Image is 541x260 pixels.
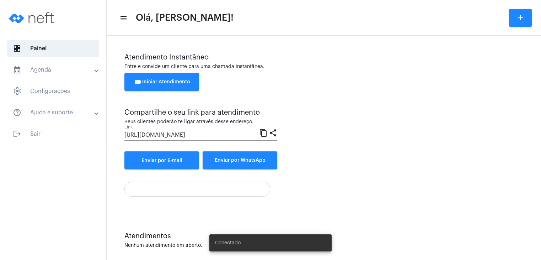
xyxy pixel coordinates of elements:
span: Olá, [PERSON_NAME]! [136,12,234,24]
a: Enviar por E-mail [124,151,199,169]
span: Enviar por E-mail [141,158,182,163]
span: Configurações [7,83,99,100]
div: Compartilhe o seu link para atendimento [124,109,277,116]
mat-icon: sidenav icon [13,66,21,74]
mat-expansion-panel-header: sidenav iconAjuda e suporte [4,104,106,121]
span: Iniciar Atendimento [134,79,190,84]
span: sidenav icon [13,87,21,95]
mat-panel-title: Ajuda e suporte [13,108,95,117]
mat-icon: sidenav icon [119,14,127,22]
div: Entre e convide um cliente para uma chamada instantânea. [124,64,523,69]
mat-panel-title: Agenda [13,66,95,74]
mat-icon: add [516,14,525,22]
mat-expansion-panel-header: sidenav iconAgenda [4,61,106,78]
div: Seus clientes poderão te ligar através desse endereço. [124,119,277,125]
mat-icon: share [269,128,277,137]
span: sidenav icon [13,44,21,53]
div: Atendimentos [124,232,523,240]
span: Sair [7,125,99,142]
mat-icon: videocam [134,78,142,86]
mat-icon: sidenav icon [13,108,21,117]
mat-icon: content_copy [259,128,268,137]
mat-icon: sidenav icon [13,130,21,138]
button: Iniciar Atendimento [124,73,199,91]
img: logo-neft-novo-2.png [6,4,59,32]
button: Enviar por WhatsApp [203,151,277,169]
span: Conectado [215,239,241,246]
span: Enviar por WhatsApp [215,158,266,163]
div: Atendimento Instantâneo [124,53,523,61]
div: Nenhum atendimento em aberto. [124,243,523,248]
span: Painel [7,40,99,57]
